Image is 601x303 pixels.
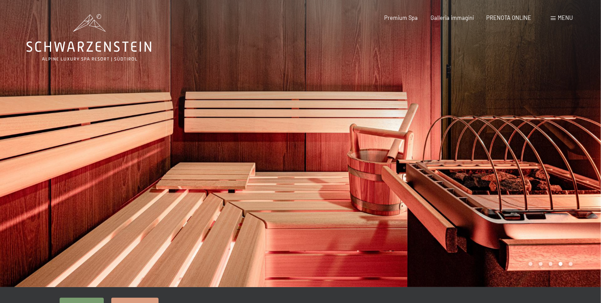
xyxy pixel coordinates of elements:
a: Premium Spa [385,14,418,21]
span: Menu [558,14,573,21]
a: Galleria immagini [431,14,474,21]
a: PRENOTA ONLINE [486,14,531,21]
